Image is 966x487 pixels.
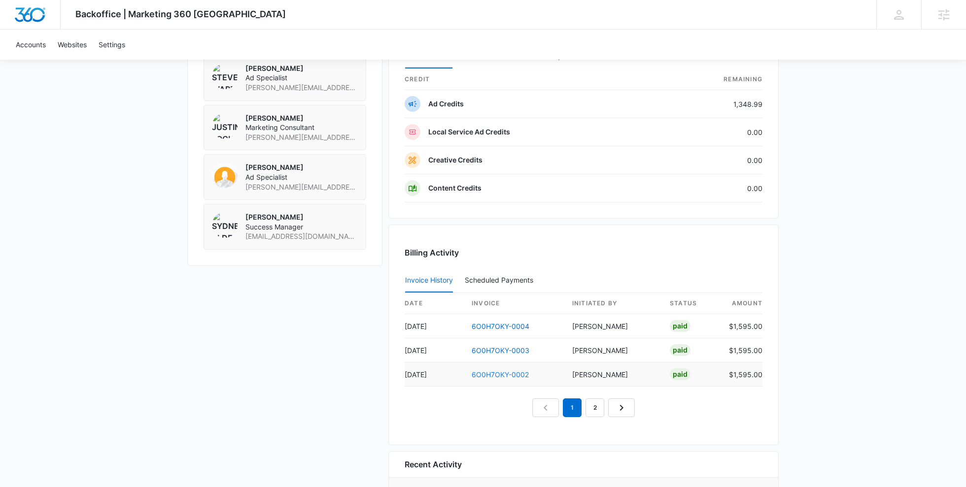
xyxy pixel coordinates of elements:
a: 6O0H7OKY-0004 [472,322,529,330]
p: Local Service Ad Credits [428,127,510,137]
div: Paid [670,320,690,332]
em: 1 [563,398,582,417]
span: Marketing Consultant [245,123,358,132]
td: 0.00 [658,146,762,174]
span: [EMAIL_ADDRESS][DOMAIN_NAME] [245,231,358,241]
th: status [662,293,721,314]
div: Paid [670,368,690,380]
span: [PERSON_NAME][EMAIL_ADDRESS][PERSON_NAME][DOMAIN_NAME] [245,83,358,93]
td: 0.00 [658,118,762,146]
th: Initiated By [564,293,662,314]
h6: Recent Activity [405,458,462,470]
p: Ad Credits [428,99,464,109]
a: Settings [93,30,131,60]
td: $1,595.00 [721,314,762,338]
td: $1,595.00 [721,362,762,387]
td: [DATE] [405,338,464,362]
a: Websites [52,30,93,60]
p: Creative Credits [428,155,483,165]
h3: Billing Activity [405,247,762,259]
th: date [405,293,464,314]
th: Remaining [658,69,762,90]
td: [PERSON_NAME] [564,362,662,387]
span: [PERSON_NAME][EMAIL_ADDRESS][DOMAIN_NAME] [245,132,358,142]
img: Justin Zochniak [212,113,238,139]
span: Ad Specialist [245,73,358,83]
th: invoice [464,293,564,314]
div: Paid [670,344,690,356]
p: [PERSON_NAME] [245,212,358,222]
td: [DATE] [405,362,464,387]
span: Success Manager [245,222,358,232]
span: [PERSON_NAME][EMAIL_ADDRESS][DOMAIN_NAME] [245,182,358,192]
button: Invoice History [405,269,453,292]
td: [PERSON_NAME] [564,338,662,362]
img: kyl Davis [212,162,238,188]
td: [PERSON_NAME] [564,314,662,338]
a: 6O0H7OKY-0003 [472,346,529,355]
th: amount [721,293,762,314]
a: Accounts [10,30,52,60]
th: credit [405,69,658,90]
td: 0.00 [658,174,762,202]
nav: Pagination [532,398,635,417]
a: Next Page [608,398,635,417]
a: 6O0H7OKY-0002 [472,370,529,379]
a: Page 2 [586,398,604,417]
img: Steven Warren [212,64,238,89]
span: Ad Specialist [245,172,358,182]
td: 1,348.99 [658,90,762,118]
p: Content Credits [428,183,482,193]
p: [PERSON_NAME] [245,64,358,73]
div: Scheduled Payments [465,277,537,284]
span: Backoffice | Marketing 360 [GEOGRAPHIC_DATA] [75,9,286,19]
p: [PERSON_NAME] [245,162,358,172]
img: Sydney Elder [212,212,238,238]
p: [PERSON_NAME] [245,113,358,123]
td: [DATE] [405,314,464,338]
td: $1,595.00 [721,338,762,362]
